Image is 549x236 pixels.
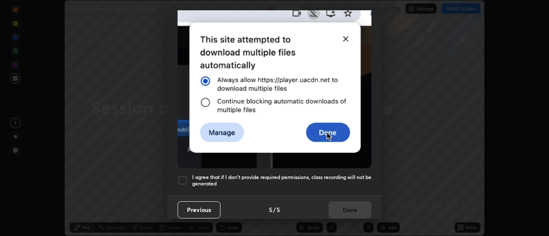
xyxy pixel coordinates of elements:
h4: 5 [277,205,280,214]
button: Previous [178,201,220,218]
h5: I agree that if I don't provide required permissions, class recording will not be generated [192,174,371,187]
h4: 5 [269,205,272,214]
h4: / [273,205,276,214]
